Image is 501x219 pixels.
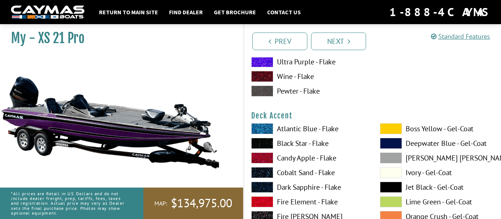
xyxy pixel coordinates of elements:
[380,152,494,163] label: [PERSON_NAME] [PERSON_NAME] - Gel-Coat
[165,7,206,17] a: Find Dealer
[431,32,490,41] a: Standard Features
[251,56,365,67] label: Ultra Purple - Flake
[95,7,162,17] a: Return to main site
[311,33,366,50] a: Next
[252,33,307,50] a: Prev
[380,182,494,193] label: Jet Black - Gel-Coat
[210,7,260,17] a: Get Brochure
[251,86,365,97] label: Pewter - Flake
[251,111,494,120] h4: Deck Accent
[251,123,365,134] label: Atlantic Blue - Flake
[380,167,494,178] label: Ivory - Gel-Coat
[251,152,365,163] label: Candy Apple - Flake
[251,167,365,178] label: Cobalt Sand - Flake
[380,196,494,207] label: Lime Green - Gel-Coat
[380,123,494,134] label: Boss Yellow - Gel-Coat
[263,7,304,17] a: Contact Us
[171,196,232,211] span: $134,975.00
[11,5,84,19] img: white-logo-c9c8dbefe5ff5ceceb0f0178aa75bf4bb51f6bca0971e226c86eb53dfe498488.png
[380,138,494,149] label: Deepwater Blue - Gel-Coat
[143,188,243,219] a: MAP:$134,975.00
[251,31,501,50] ul: Pagination
[390,4,490,20] div: 1-888-4CAYMAS
[251,71,365,82] label: Wine - Flake
[11,30,225,46] h1: My - XS 21 Pro
[154,200,167,207] span: MAP:
[251,182,365,193] label: Dark Sapphire - Flake
[251,196,365,207] label: Fire Element - Flake
[11,188,127,219] p: *All prices are Retail in US Dollars and do not include dealer freight, prep, tariffs, fees, taxe...
[251,138,365,149] label: Black Star - Flake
